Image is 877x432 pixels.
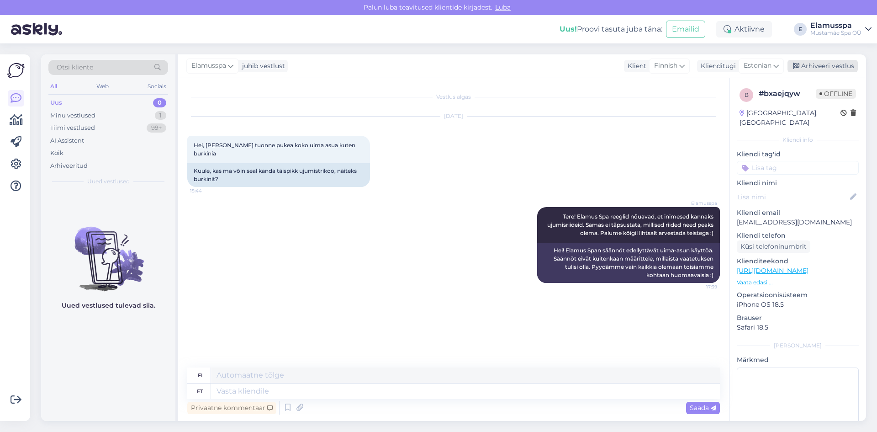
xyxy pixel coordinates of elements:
[187,163,370,187] div: Kuule, kas ma võin seal kanda täispikk ujumistrikoo, näiteks burkinit?
[198,368,202,383] div: fi
[816,89,856,99] span: Offline
[794,23,807,36] div: E
[737,278,859,287] p: Vaata edasi ...
[666,21,705,38] button: Emailid
[50,123,95,133] div: Tiimi vestlused
[537,243,720,283] div: Hei! Elamus Span säännöt edellyttävät uima-asun käyttöä. Säännöt eivät kuitenkaan määrittele, mil...
[745,91,749,98] span: b
[737,341,859,350] div: [PERSON_NAME]
[737,355,859,365] p: Märkmed
[95,80,111,92] div: Web
[153,98,166,107] div: 0
[48,80,59,92] div: All
[737,323,859,332] p: Safari 18.5
[737,300,859,309] p: iPhone OS 18.5
[787,60,858,72] div: Arhiveeri vestlus
[41,210,175,293] img: No chats
[87,177,130,186] span: Uued vestlused
[737,256,859,266] p: Klienditeekond
[50,111,95,120] div: Minu vestlused
[737,192,848,202] input: Lisa nimi
[737,240,810,253] div: Küsi telefoninumbrit
[50,161,88,171] div: Arhiveeritud
[147,123,166,133] div: 99+
[690,404,716,412] span: Saada
[238,61,285,71] div: juhib vestlust
[737,290,859,300] p: Operatsioonisüsteem
[683,283,717,290] span: 17:39
[810,22,872,37] a: ElamusspaMustamäe Spa OÜ
[190,187,224,194] span: 15:44
[737,231,859,240] p: Kliendi telefon
[759,88,816,99] div: # bxaejqyw
[624,61,646,71] div: Klient
[560,25,577,33] b: Uus!
[810,29,861,37] div: Mustamäe Spa OÜ
[50,149,63,158] div: Kõik
[146,80,168,92] div: Socials
[197,384,203,399] div: et
[7,62,25,79] img: Askly Logo
[50,98,62,107] div: Uus
[744,61,771,71] span: Estonian
[740,108,840,128] div: [GEOGRAPHIC_DATA], [GEOGRAPHIC_DATA]
[737,161,859,175] input: Lisa tag
[50,136,84,145] div: AI Assistent
[737,178,859,188] p: Kliendi nimi
[187,93,720,101] div: Vestlus algas
[492,3,513,11] span: Luba
[697,61,736,71] div: Klienditugi
[737,267,808,275] a: [URL][DOMAIN_NAME]
[737,208,859,218] p: Kliendi email
[194,142,357,157] span: Hei, [PERSON_NAME] tuonne pukea koko uima asua kuten burkinia
[187,112,720,120] div: [DATE]
[62,301,155,310] p: Uued vestlused tulevad siia.
[810,22,861,29] div: Elamusspa
[155,111,166,120] div: 1
[737,218,859,227] p: [EMAIL_ADDRESS][DOMAIN_NAME]
[716,21,772,37] div: Aktiivne
[654,61,677,71] span: Finnish
[560,24,662,35] div: Proovi tasuta juba täna:
[737,149,859,159] p: Kliendi tag'id
[737,136,859,144] div: Kliendi info
[683,200,717,207] span: Elamusspa
[737,313,859,323] p: Brauser
[547,213,715,236] span: Tere! Elamus Spa reeglid nõuavad, et inimesed kannaks ujumisriideid. Samas ei täpsustata, millise...
[57,63,93,72] span: Otsi kliente
[187,402,276,414] div: Privaatne kommentaar
[191,61,226,71] span: Elamusspa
